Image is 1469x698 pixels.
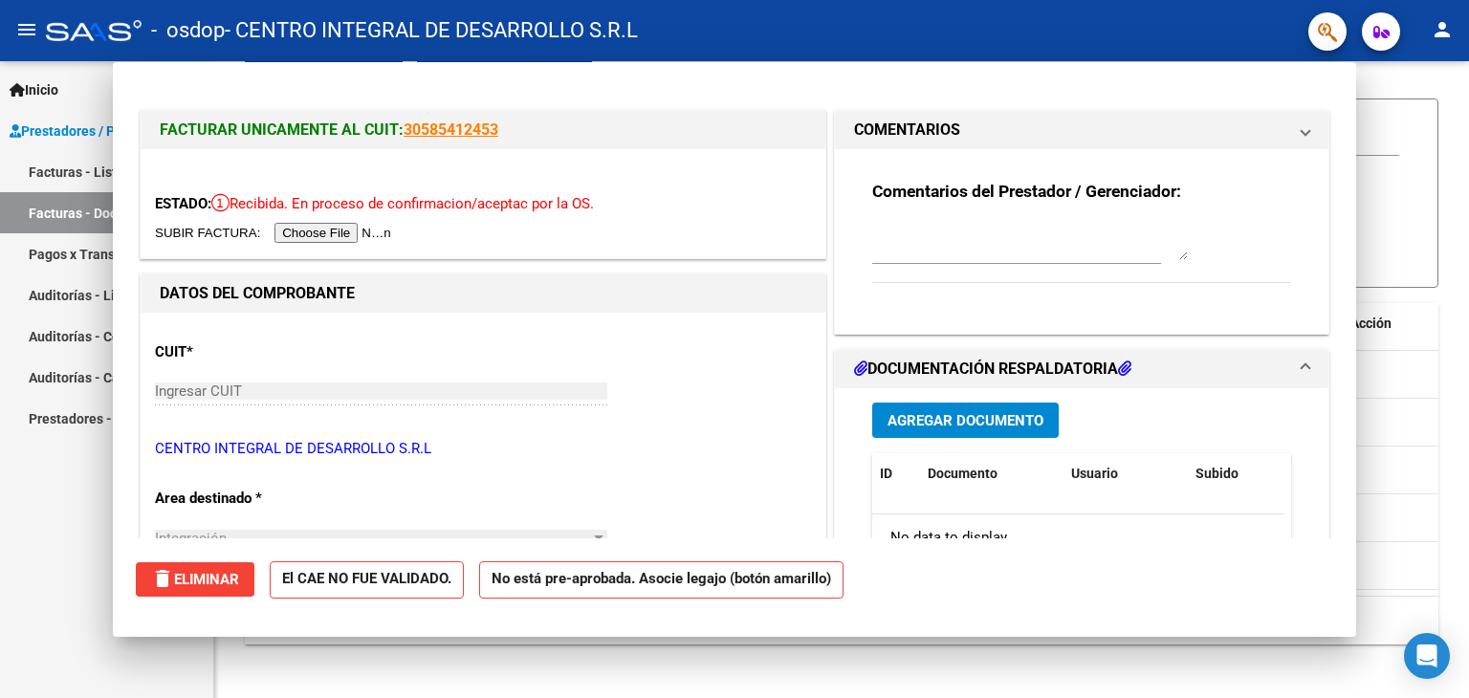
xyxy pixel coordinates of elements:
span: Integración [155,530,227,547]
mat-icon: delete [151,567,174,590]
strong: El CAE NO FUE VALIDADO. [270,561,464,599]
span: Recibida. En proceso de confirmacion/aceptac por la OS. [211,195,594,212]
datatable-header-cell: Documento [920,453,1063,494]
datatable-header-cell: ID [872,453,920,494]
datatable-header-cell: Subido [1188,453,1283,494]
mat-icon: menu [15,18,38,41]
strong: DATOS DEL COMPROBANTE [160,284,355,302]
span: Prestadores / Proveedores [10,120,184,142]
p: CUIT [155,341,352,363]
span: - CENTRO INTEGRAL DE DESARROLLO S.R.L [225,10,638,52]
span: Inicio [10,79,58,100]
datatable-header-cell: Usuario [1063,453,1188,494]
div: No data to display [872,514,1284,562]
h1: DOCUMENTACIÓN RESPALDATORIA [854,358,1131,381]
span: Usuario [1071,466,1118,481]
span: ID [880,466,892,481]
a: 30585412453 [404,120,498,139]
mat-expansion-panel-header: DOCUMENTACIÓN RESPALDATORIA [835,350,1328,388]
mat-icon: person [1431,18,1454,41]
datatable-header-cell: Acción [1343,303,1438,344]
mat-expansion-panel-header: COMENTARIOS [835,111,1328,149]
strong: No está pre-aprobada. Asocie legajo (botón amarillo) [479,561,844,599]
span: FACTURAR UNICAMENTE AL CUIT: [160,120,404,139]
span: Eliminar [151,571,239,588]
span: ESTADO: [155,195,211,212]
datatable-header-cell: Acción [1283,453,1379,494]
span: Documento [928,466,998,481]
button: Eliminar [136,562,254,597]
button: Agregar Documento [872,403,1059,438]
span: - osdop [151,10,225,52]
span: Subido [1195,466,1239,481]
div: Open Intercom Messenger [1404,633,1450,679]
strong: Comentarios del Prestador / Gerenciador: [872,182,1181,201]
p: Area destinado * [155,488,352,510]
span: Agregar Documento [888,412,1043,429]
div: COMENTARIOS [835,149,1328,334]
h1: COMENTARIOS [854,119,960,142]
span: Acción [1350,316,1392,331]
p: CENTRO INTEGRAL DE DESARROLLO S.R.L [155,438,811,460]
